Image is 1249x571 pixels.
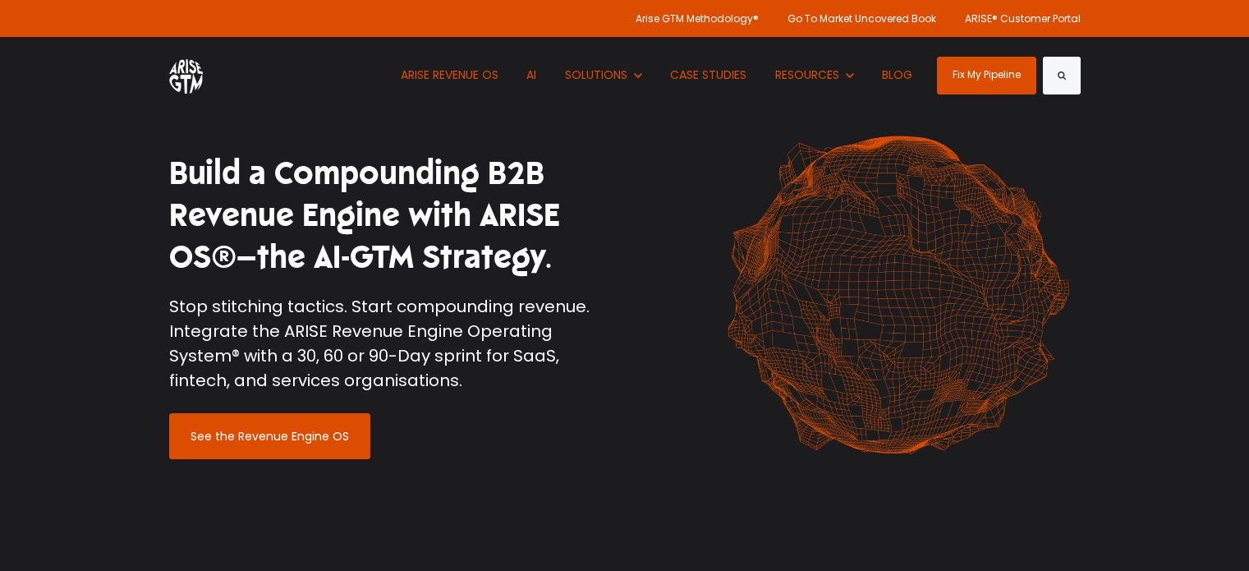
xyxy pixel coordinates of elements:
[775,67,839,83] span: RESOURCES
[937,57,1036,94] a: Fix My Pipeline
[515,37,549,113] a: AI
[553,37,654,113] button: Show submenu for SOLUTIONS SOLUTIONS
[169,153,613,279] h1: Build a Compounding B2B Revenue Engine with ARISE OS®—the AI-GTM Strategy.
[659,37,760,113] a: CASE STUDIES
[388,37,925,113] nav: Desktop navigation
[565,67,627,83] span: SOLUTIONS
[715,118,1081,472] img: shape-61 orange
[870,37,925,113] a: BLOG
[1043,57,1081,94] button: Search
[169,413,370,459] a: See the Revenue Engine OS
[169,57,203,94] img: ARISE GTM logo (1) white
[169,295,590,392] span: Stop stitching tactics. Start compounding revenue. Integrate the ARISE Revenue Engine Operating S...
[763,37,866,113] button: Show submenu for RESOURCES RESOURCES
[388,37,511,113] a: ARISE REVENUE OS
